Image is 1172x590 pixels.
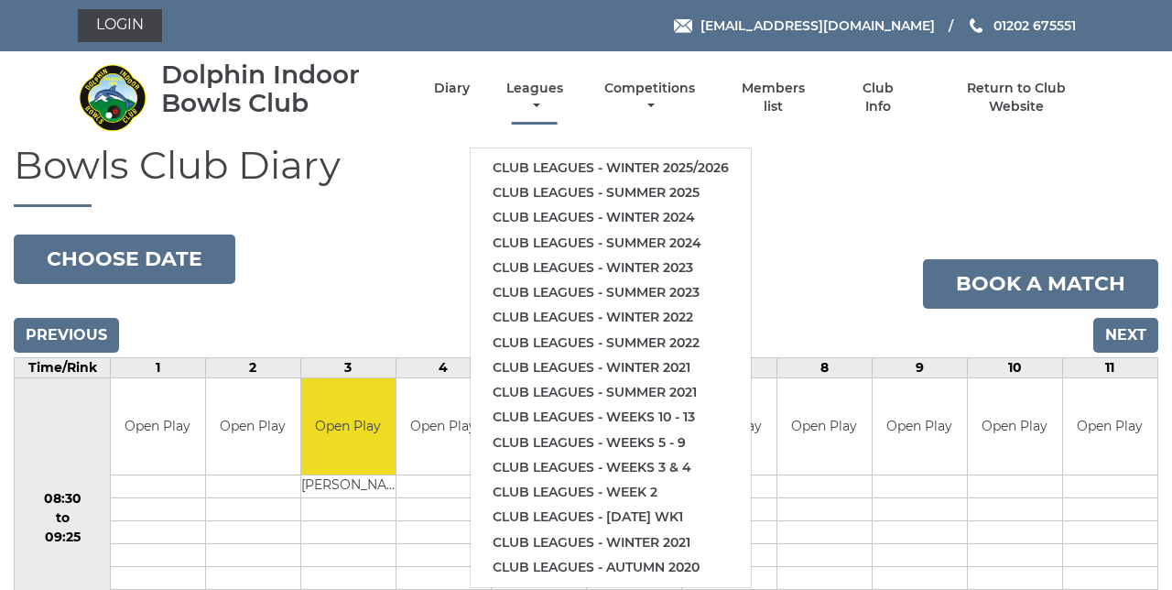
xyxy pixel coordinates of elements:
[111,378,205,475] td: Open Play
[967,16,1076,36] a: Phone us 01202 675551
[732,80,816,115] a: Members list
[600,80,700,115] a: Competitions
[993,17,1076,34] span: 01202 675551
[14,235,235,284] button: Choose date
[872,358,967,378] td: 9
[471,156,751,180] a: Club leagues - Winter 2025/2026
[161,60,402,117] div: Dolphin Indoor Bowls Club
[14,318,119,353] input: Previous
[471,505,751,530] a: Club leagues - [DATE] wk1
[14,144,1158,207] h1: Bowls Club Diary
[300,358,396,378] td: 3
[471,530,751,555] a: Club leagues - Winter 2021
[78,9,162,42] a: Login
[502,80,568,115] a: Leagues
[78,63,146,132] img: Dolphin Indoor Bowls Club
[471,405,751,430] a: Club leagues - Weeks 10 - 13
[1062,358,1157,378] td: 11
[15,358,111,378] td: Time/Rink
[1093,318,1158,353] input: Next
[434,80,470,97] a: Diary
[776,358,872,378] td: 8
[470,147,752,588] ul: Leagues
[205,358,300,378] td: 2
[939,80,1094,115] a: Return to Club Website
[471,205,751,230] a: Club leagues - Winter 2024
[967,358,1062,378] td: 10
[471,256,751,280] a: Club leagues - Winter 2023
[471,480,751,505] a: Club leagues - Week 2
[471,231,751,256] a: Club leagues - Summer 2024
[923,259,1158,309] a: Book a match
[700,17,935,34] span: [EMAIL_ADDRESS][DOMAIN_NAME]
[968,378,1062,475] td: Open Play
[873,378,967,475] td: Open Play
[471,305,751,330] a: Club leagues - Winter 2022
[674,16,935,36] a: Email [EMAIL_ADDRESS][DOMAIN_NAME]
[970,18,982,33] img: Phone us
[471,331,751,355] a: Club leagues - Summer 2022
[471,280,751,305] a: Club leagues - Summer 2023
[471,180,751,205] a: Club leagues - Summer 2025
[471,380,751,405] a: Club leagues - Summer 2021
[111,358,206,378] td: 1
[777,378,872,475] td: Open Play
[396,378,491,475] td: Open Play
[471,355,751,380] a: Club leagues - Winter 2021
[471,431,751,455] a: Club leagues - Weeks 5 - 9
[848,80,907,115] a: Club Info
[396,358,491,378] td: 4
[206,378,300,475] td: Open Play
[471,555,751,580] a: Club leagues - Autumn 2020
[471,455,751,480] a: Club leagues - Weeks 3 & 4
[301,475,396,497] td: [PERSON_NAME]
[674,19,692,33] img: Email
[1063,378,1157,475] td: Open Play
[301,378,396,475] td: Open Play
